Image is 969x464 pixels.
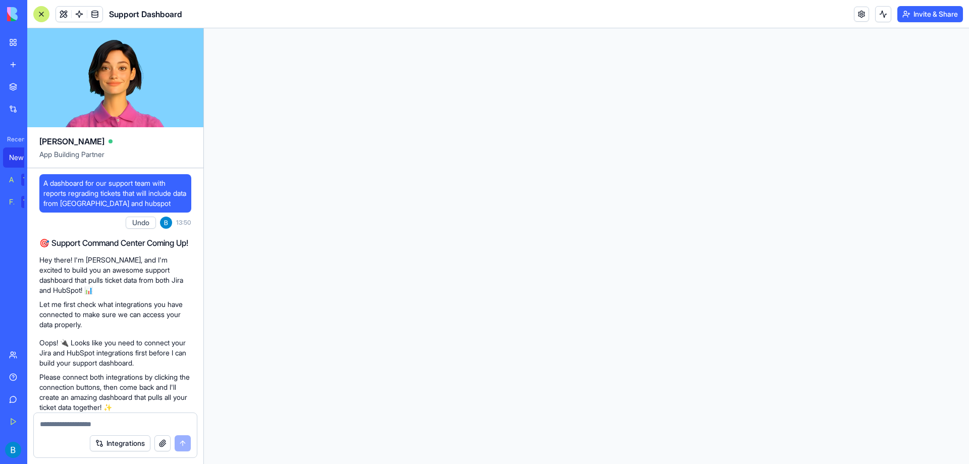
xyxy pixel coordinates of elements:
span: 13:50 [176,219,191,227]
div: New App [9,152,37,163]
button: Invite & Share [897,6,963,22]
button: Integrations [90,435,150,451]
p: Oops! 🔌 Looks like you need to connect your Jira and HubSpot integrations first before I can buil... [39,338,191,368]
h2: 🎯 Support Command Center Coming Up! [39,237,191,249]
span: A dashboard for our support team with reports regrading tickets that will include data from [GEOG... [43,178,187,209]
a: Feedback FormTRY [3,192,43,212]
div: AI Logo Generator [9,175,14,185]
a: New App [3,147,43,168]
button: Undo [126,217,156,229]
div: TRY [21,174,37,186]
span: [PERSON_NAME] [39,135,104,147]
div: Feedback Form [9,197,14,207]
p: Hey there! I'm [PERSON_NAME], and I'm excited to build you an awesome support dashboard that pull... [39,255,191,295]
span: Recent [3,135,24,143]
p: Please connect both integrations by clicking the connection buttons, then come back and I'll crea... [39,372,191,413]
div: TRY [21,196,37,208]
span: Support Dashboard [109,8,182,20]
a: AI Logo GeneratorTRY [3,170,43,190]
img: logo [7,7,70,21]
p: Let me first check what integrations you have connected to make sure we can access your data prop... [39,299,191,330]
img: ACg8ocLoJkCvenbK5mmJOsXa8Yn6wN-sZb73nD91X4rxc8MljD5qKA=s96-c [160,217,172,229]
span: App Building Partner [39,149,191,168]
img: ACg8ocLoJkCvenbK5mmJOsXa8Yn6wN-sZb73nD91X4rxc8MljD5qKA=s96-c [5,442,21,458]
